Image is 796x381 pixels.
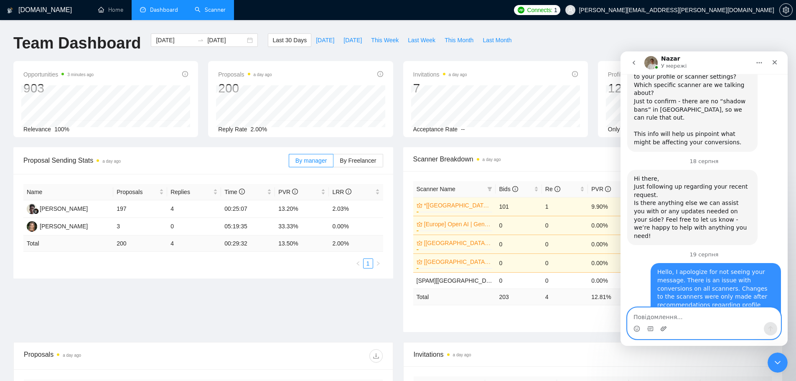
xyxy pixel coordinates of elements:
td: 33.33% [275,218,329,235]
div: [PERSON_NAME] [40,204,88,213]
span: Invitations [414,349,773,360]
span: Last 30 Days [272,36,307,45]
a: *[[GEOGRAPHIC_DATA]] AI & Machine Learning Software [424,201,491,210]
button: right [373,258,383,268]
td: 197 [113,200,167,218]
th: Name [23,184,113,200]
span: setting [780,7,792,13]
span: filter [487,187,492,192]
td: 200 [113,235,167,252]
span: [DATE] [343,36,362,45]
img: AK [27,204,37,214]
span: Re [545,186,560,192]
span: 2.00% [251,126,267,133]
span: Reply Rate [218,126,247,133]
span: PVR [278,189,298,195]
span: crown [417,240,422,246]
a: homeHome [98,6,123,13]
span: Time [224,189,244,195]
span: Scanner Name [417,186,455,192]
div: Just following up regarding your recent request. [13,131,130,148]
div: den@coxit.co каже… [7,212,160,286]
span: This Week [371,36,399,45]
span: By manager [295,157,327,164]
td: 00:25:07 [221,200,275,218]
button: [DATE] [311,33,339,47]
td: 0 [496,235,542,253]
button: Надіслати повідомлення… [143,271,157,284]
img: logo [7,4,13,17]
td: 0 [542,253,588,272]
span: Scanner Breakdown [413,154,773,164]
button: Вибір емодзі [13,274,20,281]
img: IM [27,221,37,232]
span: info-circle [346,189,351,194]
img: gigradar-bm.png [33,208,39,214]
a: AK[PERSON_NAME] [27,205,88,212]
time: a day ago [254,72,272,77]
td: 9.90% [588,197,634,216]
td: 101 [496,197,542,216]
span: PVR [591,186,611,192]
h1: Team Dashboard [13,33,141,53]
button: setting [779,3,793,17]
a: setting [779,7,793,13]
div: This info will help us pinpoint what might be affecting your conversions. [13,79,130,95]
span: download [370,353,382,359]
span: left [356,261,361,266]
span: Only exclusive agency members [608,126,692,133]
span: 100% [54,126,69,133]
td: 2.00 % [329,235,383,252]
input: Start date [156,36,194,45]
td: 0 [542,272,588,289]
time: a day ago [449,72,467,77]
span: swap-right [197,37,204,43]
span: info-circle [605,186,611,192]
span: info-circle [182,71,188,77]
td: 05:19:35 [221,218,275,235]
button: left [353,258,363,268]
div: Hello, I apologize for not seeing your message. There is an issue with conversions on all scanner... [30,212,160,279]
div: Hi there, [13,123,130,132]
textarea: Повідомлення... [7,256,160,271]
button: Last Week [403,33,440,47]
span: info-circle [292,189,298,194]
th: Proposals [113,184,167,200]
span: user [567,7,573,13]
span: Opportunities [23,69,94,79]
span: Acceptance Rate [413,126,458,133]
td: 0.00% [329,218,383,235]
div: Proposals [24,349,203,363]
time: a day ago [483,157,501,162]
li: Next Page [373,258,383,268]
td: 0 [167,218,221,235]
td: 0 [542,235,588,253]
button: Last Month [478,33,516,47]
span: Relevance [23,126,51,133]
td: 0.00% [588,253,634,272]
button: вибір GIF-файлів [26,274,33,281]
td: 0 [496,216,542,235]
span: Proposal Sending Stats [23,155,289,166]
iframe: To enrich screen reader interactions, please activate Accessibility in Grammarly extension settings [621,51,788,346]
button: This Month [440,33,478,47]
td: Total [413,289,496,305]
span: crown [417,202,422,208]
span: crown [417,259,422,265]
td: 0 [496,272,542,289]
time: 3 minutes ago [67,72,94,77]
td: 0 [496,253,542,272]
a: searchScanner [195,6,226,13]
span: info-circle [512,186,518,192]
td: 4 [167,235,221,252]
td: 0.00% [588,235,634,253]
span: Proposals [218,69,272,79]
img: upwork-logo.png [518,7,524,13]
div: 7 [413,80,467,96]
input: End date [207,36,245,45]
div: Just to confirm - there are no “shadow bans” in [GEOGRAPHIC_DATA], so we can rule that out. ​ [13,46,130,79]
span: dashboard [140,7,146,13]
